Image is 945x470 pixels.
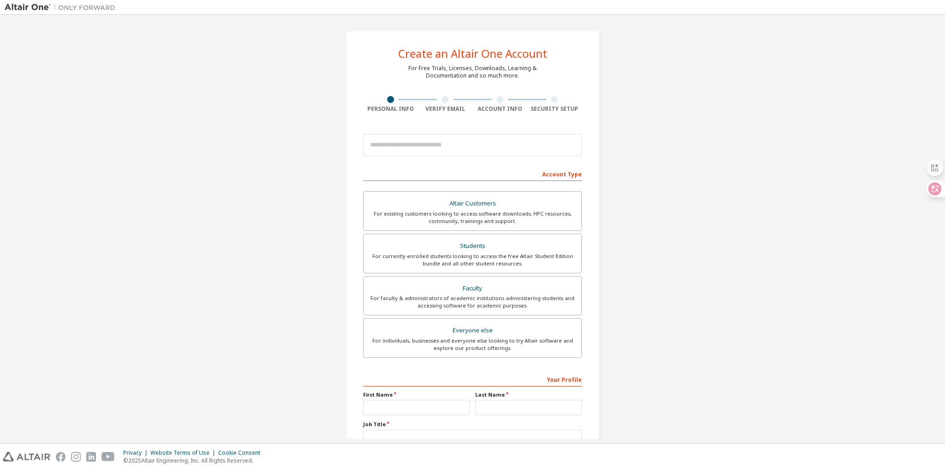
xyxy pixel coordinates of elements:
div: For individuals, businesses and everyone else looking to try Altair software and explore our prod... [369,337,576,352]
div: Security Setup [527,105,582,113]
div: For Free Trials, Licenses, Downloads, Learning & Documentation and so much more. [408,65,537,79]
div: For currently enrolled students looking to access the free Altair Student Edition bundle and all ... [369,253,576,267]
div: Students [369,240,576,253]
div: Cookie Consent [218,449,266,457]
img: linkedin.svg [86,452,96,462]
img: Altair One [5,3,120,12]
div: Your Profile [363,372,582,386]
div: Privacy [123,449,150,457]
div: Account Type [363,166,582,181]
div: Create an Altair One Account [398,48,547,59]
p: © 2025 Altair Engineering, Inc. All Rights Reserved. [123,457,266,464]
div: For existing customers looking to access software downloads, HPC resources, community, trainings ... [369,210,576,225]
div: Account Info [472,105,527,113]
img: facebook.svg [56,452,66,462]
label: Job Title [363,421,582,428]
img: altair_logo.svg [3,452,50,462]
div: Website Terms of Use [150,449,218,457]
div: Altair Customers [369,197,576,210]
div: Verify Email [418,105,473,113]
img: instagram.svg [71,452,81,462]
img: youtube.svg [102,452,115,462]
div: Everyone else [369,324,576,337]
div: Faculty [369,282,576,295]
div: Personal Info [363,105,418,113]
label: First Name [363,391,470,398]
label: Last Name [475,391,582,398]
div: For faculty & administrators of academic institutions administering students and accessing softwa... [369,295,576,309]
